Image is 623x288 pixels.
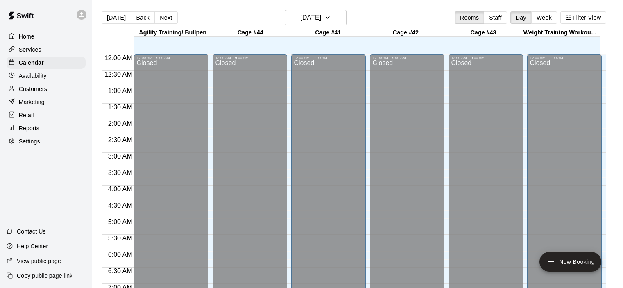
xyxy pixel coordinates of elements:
[510,11,532,24] button: Day
[106,202,134,209] span: 4:30 AM
[7,135,86,147] a: Settings
[215,56,285,60] div: 12:00 AM – 9:00 AM
[7,70,86,82] a: Availability
[106,218,134,225] span: 5:00 AM
[522,29,600,37] div: Weight Training Workout Area
[106,120,134,127] span: 2:00 AM
[289,29,367,37] div: Cage #41
[106,235,134,242] span: 5:30 AM
[7,122,86,134] a: Reports
[106,104,134,111] span: 1:30 AM
[106,186,134,193] span: 4:00 AM
[19,85,47,93] p: Customers
[19,137,40,145] p: Settings
[19,124,39,132] p: Reports
[451,56,521,60] div: 12:00 AM – 9:00 AM
[19,45,41,54] p: Services
[17,242,48,250] p: Help Center
[455,11,484,24] button: Rooms
[7,83,86,95] a: Customers
[17,257,61,265] p: View public page
[102,54,134,61] span: 12:00 AM
[7,96,86,108] a: Marketing
[131,11,155,24] button: Back
[560,11,606,24] button: Filter View
[7,109,86,121] a: Retail
[484,11,507,24] button: Staff
[367,29,445,37] div: Cage #42
[136,56,206,60] div: 12:00 AM – 9:00 AM
[106,153,134,160] span: 3:00 AM
[19,111,34,119] p: Retail
[17,227,46,236] p: Contact Us
[372,56,442,60] div: 12:00 AM – 9:00 AM
[211,29,289,37] div: Cage #44
[285,10,347,25] button: [DATE]
[7,43,86,56] a: Services
[17,272,72,280] p: Copy public page link
[539,252,601,272] button: add
[7,57,86,69] a: Calendar
[7,30,86,43] a: Home
[106,87,134,94] span: 1:00 AM
[102,11,131,24] button: [DATE]
[19,98,45,106] p: Marketing
[19,32,34,41] p: Home
[106,268,134,274] span: 6:30 AM
[154,11,177,24] button: Next
[102,71,134,78] span: 12:30 AM
[294,56,363,60] div: 12:00 AM – 9:00 AM
[300,12,321,23] h6: [DATE]
[19,59,44,67] p: Calendar
[444,29,522,37] div: Cage #43
[106,169,134,176] span: 3:30 AM
[106,136,134,143] span: 2:30 AM
[19,72,47,80] p: Availability
[106,251,134,258] span: 6:00 AM
[134,29,212,37] div: Agility Training/ Bullpen
[531,11,557,24] button: Week
[530,56,599,60] div: 12:00 AM – 9:00 AM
